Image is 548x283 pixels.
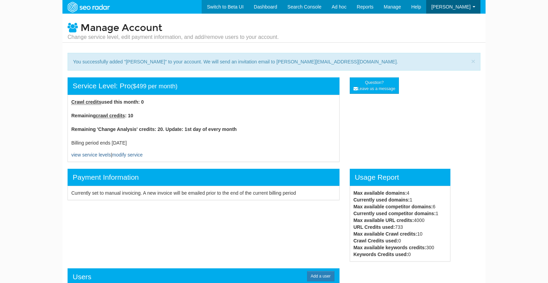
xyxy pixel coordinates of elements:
[354,204,433,209] strong: Max available competitor domains:
[384,4,401,10] span: Manage
[68,33,279,41] small: Change service level, edit payment information, and add/remove users to your account.
[332,4,347,10] span: Ad hoc
[354,231,417,237] strong: Max available Crawl credits:
[71,139,336,146] div: Billing period ends [DATE]
[354,211,436,216] strong: Currently used competitor domains:
[68,95,340,162] div: |
[354,252,408,257] strong: Keywords Credits used:
[354,197,410,203] strong: Currently used domains:
[112,152,143,158] a: modify service
[71,99,101,105] abbr: Crawl credits
[354,238,398,243] strong: Crawl Credits used:
[350,77,399,94] a: Question? Leave us a message
[96,113,125,119] abbr: crawl credits
[71,112,133,119] label: Remaining : 10
[68,169,340,186] div: Payment Information
[354,190,407,196] strong: Max available domains:
[354,245,426,250] strong: Max available keywords credits:
[66,190,341,196] div: Currently set to manual invoicing. A new invoice will be emailed prior to the end of the current ...
[431,4,471,10] span: [PERSON_NAME]
[71,152,111,158] a: view service levels
[68,53,480,71] div: You successfully added "[PERSON_NAME]" to your account. We will send an invitation email to [PERS...
[354,218,414,223] strong: Max available URL credits:
[411,4,421,10] span: Help
[81,22,162,34] span: Manage Account
[131,83,177,90] small: ($499 per month)
[73,272,91,282] div: Users
[471,58,475,65] button: ×
[71,99,144,105] label: used this month: 0
[65,1,112,13] img: SEORadar
[71,126,237,133] label: Remaining 'Change Analysis' credits: 20. Update: 1st day of every month
[350,169,450,186] div: Usage Report
[68,77,340,95] div: Service Level: Pro
[357,4,374,10] span: Reports
[307,271,334,281] span: Add a user
[354,224,395,230] strong: URL Credits used:
[348,190,452,258] div: 4 1 6 1 4000 733 10 0 300 0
